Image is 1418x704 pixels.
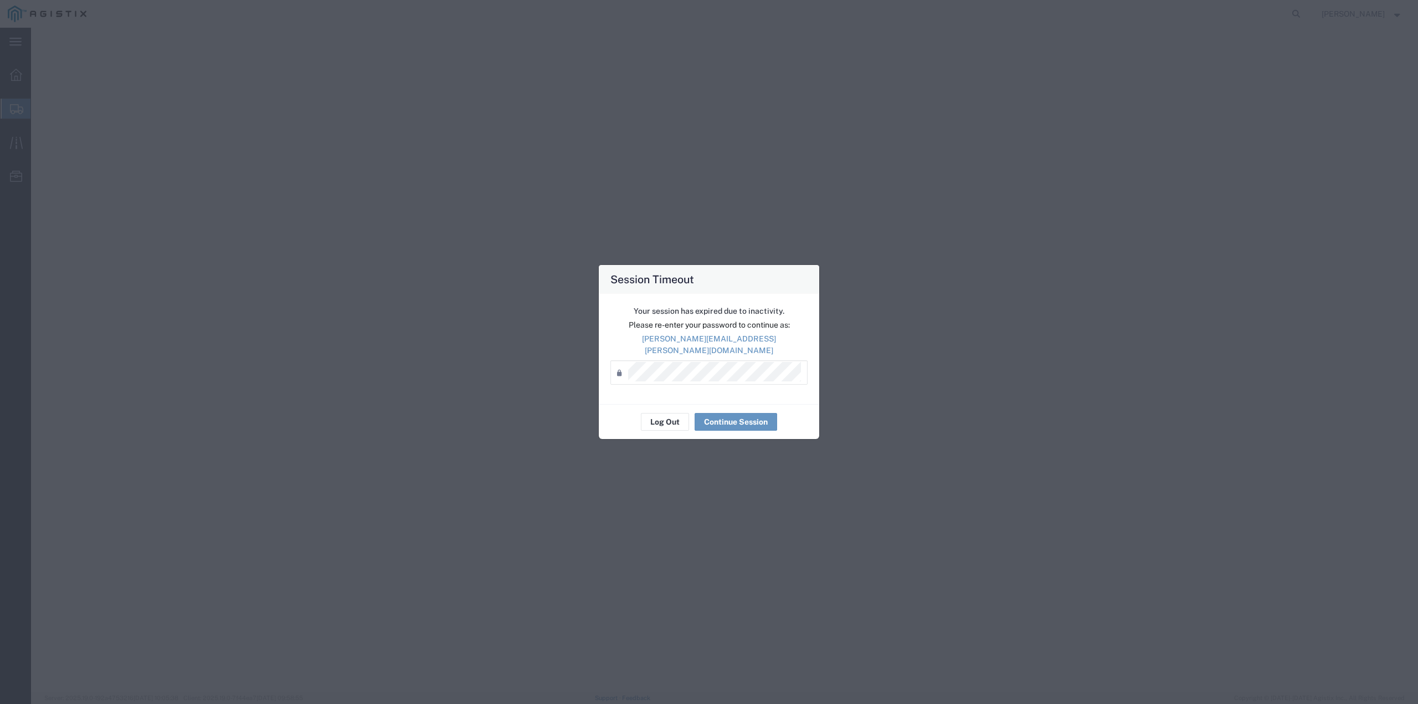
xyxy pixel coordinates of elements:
[610,305,808,317] p: Your session has expired due to inactivity.
[695,413,777,431] button: Continue Session
[641,413,689,431] button: Log Out
[610,333,808,356] p: [PERSON_NAME][EMAIL_ADDRESS][PERSON_NAME][DOMAIN_NAME]
[610,271,694,287] h4: Session Timeout
[610,319,808,331] p: Please re-enter your password to continue as:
